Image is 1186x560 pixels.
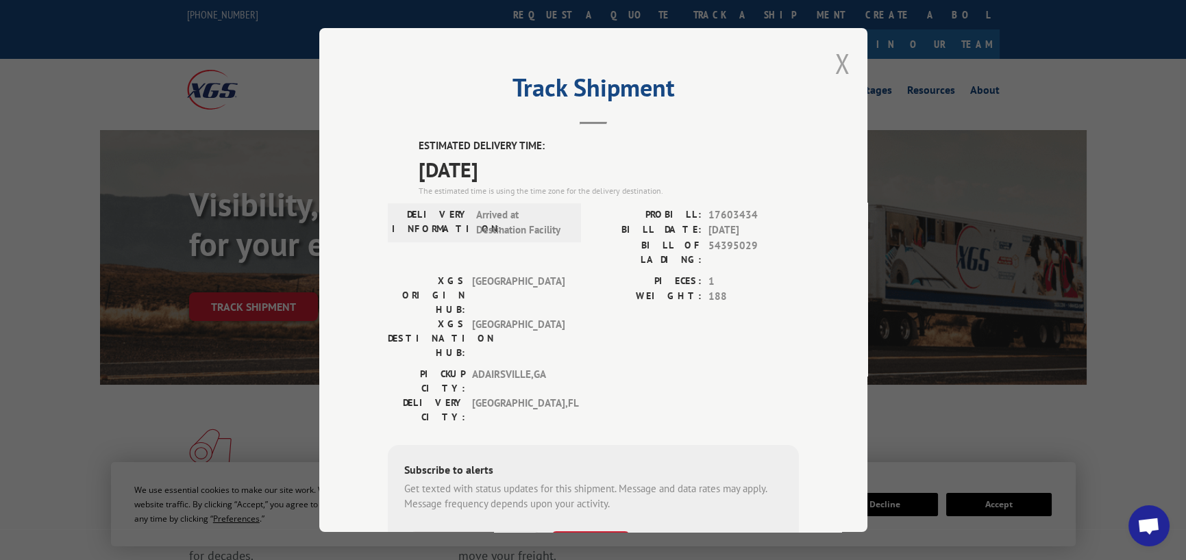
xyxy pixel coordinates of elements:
span: [GEOGRAPHIC_DATA] [472,273,565,316]
label: PICKUP CITY: [388,366,465,395]
div: The estimated time is using the time zone for the delivery destination. [419,184,799,196]
input: Phone Number [410,531,540,559]
button: SUBSCRIBE [551,531,630,559]
div: Get texted with status updates for this shipment. Message and data rates may apply. Message frequ... [404,481,782,511]
span: [GEOGRAPHIC_DATA] , FL [472,395,565,424]
label: XGS ORIGIN HUB: [388,273,465,316]
div: Open chat [1128,505,1170,546]
label: BILL DATE: [593,222,702,238]
span: [DATE] [419,153,799,184]
label: WEIGHT: [593,289,702,305]
label: DELIVERY CITY: [388,395,465,424]
span: 1 [708,273,799,289]
label: PROBILL: [593,207,702,222]
label: XGS DESTINATION HUB: [388,316,465,359]
span: 17603434 [708,207,799,222]
label: BILL OF LADING: [593,238,702,266]
span: 188 [708,289,799,305]
span: ADAIRSVILLE , GA [472,366,565,395]
label: PIECES: [593,273,702,289]
div: Subscribe to alerts [404,461,782,481]
span: [DATE] [708,222,799,238]
span: 54395029 [708,238,799,266]
span: Arrived at Destination Facility [476,207,569,238]
label: ESTIMATED DELIVERY TIME: [419,138,799,154]
span: [GEOGRAPHIC_DATA] [472,316,565,359]
h2: Track Shipment [388,78,799,104]
button: Close modal [835,45,850,81]
label: DELIVERY INFORMATION: [392,207,469,238]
